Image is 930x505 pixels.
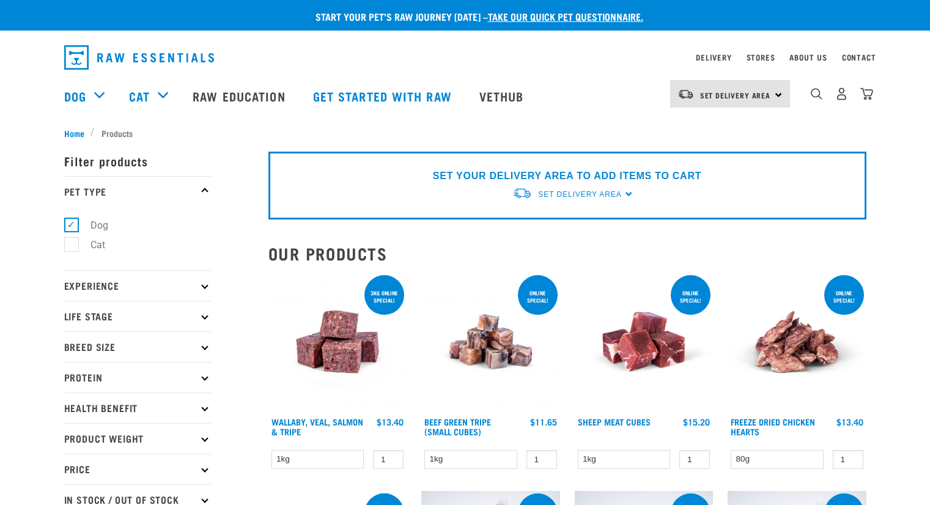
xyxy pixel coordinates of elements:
[373,450,404,469] input: 1
[64,146,211,176] p: Filter products
[836,417,863,427] div: $13.40
[677,89,694,100] img: van-moving.png
[512,187,532,200] img: van-moving.png
[64,301,211,331] p: Life Stage
[671,284,710,309] div: ONLINE SPECIAL!
[424,419,491,433] a: Beef Green Tripe (Small Cubes)
[64,127,91,139] a: Home
[526,450,557,469] input: 1
[530,417,557,427] div: $11.65
[578,419,651,424] a: Sheep Meat Cubes
[364,284,404,309] div: 3kg online special!
[833,450,863,469] input: 1
[64,45,214,70] img: Raw Essentials Logo
[518,284,558,309] div: ONLINE SPECIAL!
[679,450,710,469] input: 1
[538,190,621,199] span: Set Delivery Area
[377,417,404,427] div: $13.40
[64,454,211,484] p: Price
[129,87,150,105] a: Cat
[700,93,771,97] span: Set Delivery Area
[811,88,822,100] img: home-icon-1@2x.png
[747,55,775,59] a: Stores
[421,273,560,411] img: Beef Tripe Bites 1634
[54,40,876,75] nav: dropdown navigation
[575,273,714,411] img: Sheep Meat
[301,72,467,120] a: Get started with Raw
[64,127,866,139] nav: breadcrumbs
[64,87,86,105] a: Dog
[842,55,876,59] a: Contact
[467,72,539,120] a: Vethub
[789,55,827,59] a: About Us
[71,218,113,233] label: Dog
[64,127,84,139] span: Home
[64,270,211,301] p: Experience
[271,419,363,433] a: Wallaby, Veal, Salmon & Tripe
[824,284,864,309] div: ONLINE SPECIAL!
[71,237,110,253] label: Cat
[64,176,211,207] p: Pet Type
[64,362,211,393] p: Protein
[268,244,866,263] h2: Our Products
[696,55,731,59] a: Delivery
[64,423,211,454] p: Product Weight
[683,417,710,427] div: $15.20
[728,273,866,411] img: FD Chicken Hearts
[433,169,701,183] p: SET YOUR DELIVERY AREA TO ADD ITEMS TO CART
[731,419,815,433] a: Freeze Dried Chicken Hearts
[64,393,211,423] p: Health Benefit
[488,13,643,19] a: take our quick pet questionnaire.
[268,273,407,411] img: Wallaby Veal Salmon Tripe 1642
[64,331,211,362] p: Breed Size
[860,87,873,100] img: home-icon@2x.png
[180,72,300,120] a: Raw Education
[835,87,848,100] img: user.png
